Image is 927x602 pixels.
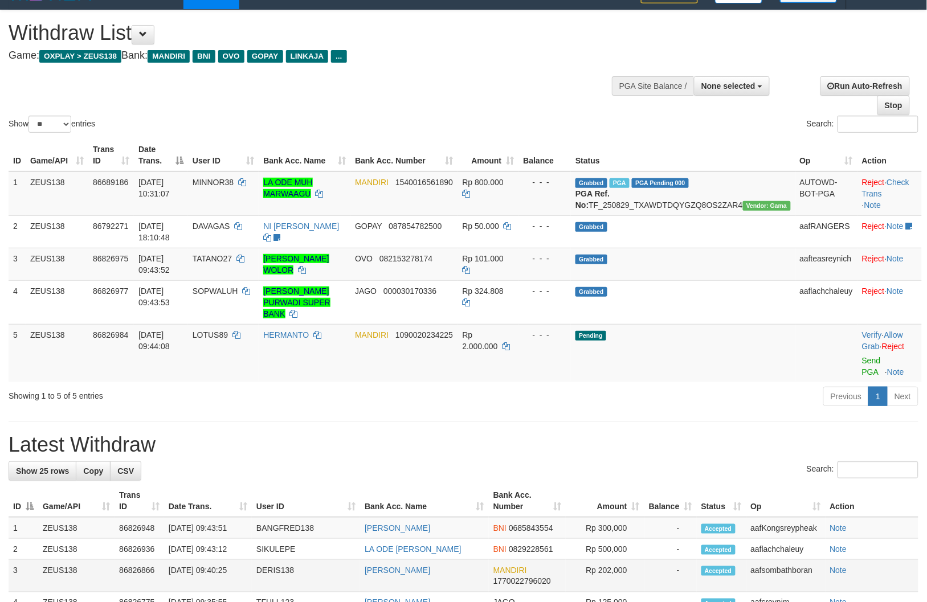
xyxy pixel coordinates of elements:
[93,286,128,296] span: 86826977
[138,286,170,307] span: [DATE] 09:43:53
[566,560,644,592] td: Rp 202,000
[379,254,432,263] span: Copy 082153278174 to clipboard
[355,178,389,187] span: MANDIRI
[857,171,922,216] td: · ·
[164,517,252,539] td: [DATE] 09:43:51
[493,523,507,533] span: BNI
[9,324,26,382] td: 5
[9,50,607,62] h4: Game: Bank:
[164,485,252,517] th: Date Trans.: activate to sort column ascending
[365,523,430,533] a: [PERSON_NAME]
[830,523,847,533] a: Note
[575,189,610,210] b: PGA Ref. No:
[38,560,115,592] td: ZEUS138
[193,254,232,263] span: TATANO27
[862,330,903,351] span: ·
[887,367,904,376] a: Note
[9,517,38,539] td: 1
[138,178,170,198] span: [DATE] 10:31:07
[887,387,918,406] a: Next
[826,485,918,517] th: Action
[644,517,697,539] td: -
[493,566,527,575] span: MANDIRI
[862,254,885,263] a: Reject
[575,331,606,341] span: Pending
[26,215,88,248] td: ZEUS138
[286,50,329,63] span: LINKAJA
[575,287,607,297] span: Grabbed
[9,22,607,44] h1: Withdraw List
[193,286,238,296] span: SOPWALUH
[252,485,360,517] th: User ID: activate to sort column ascending
[862,330,882,339] a: Verify
[795,139,857,171] th: Op: activate to sort column ascending
[877,96,910,115] a: Stop
[193,330,228,339] span: LOTUS89
[632,178,689,188] span: PGA Pending
[887,286,904,296] a: Note
[218,50,244,63] span: OVO
[138,222,170,242] span: [DATE] 18:10:48
[93,330,128,339] span: 86826984
[746,485,826,517] th: Op: activate to sort column ascending
[862,356,881,376] a: Send PGA
[458,139,519,171] th: Amount: activate to sort column ascending
[193,50,215,63] span: BNI
[864,200,881,210] a: Note
[9,139,26,171] th: ID
[887,254,904,263] a: Note
[148,50,190,63] span: MANDIRI
[331,50,346,63] span: ...
[259,139,350,171] th: Bank Acc. Name: activate to sort column ascending
[463,286,504,296] span: Rp 324.808
[9,386,378,402] div: Showing 1 to 5 of 5 entries
[644,539,697,560] td: -
[566,517,644,539] td: Rp 300,000
[355,254,373,263] span: OVO
[566,539,644,560] td: Rp 500,000
[38,485,115,517] th: Game/API: activate to sort column ascending
[263,286,330,318] a: [PERSON_NAME] PURWADI SUPER BANK
[9,539,38,560] td: 2
[857,139,922,171] th: Action
[9,560,38,592] td: 3
[395,330,453,339] span: Copy 1090020234225 to clipboard
[26,171,88,216] td: ZEUS138
[862,178,909,198] a: Check Trans
[887,222,904,231] a: Note
[807,116,918,133] label: Search:
[9,248,26,280] td: 3
[493,544,507,554] span: BNI
[350,139,458,171] th: Bank Acc. Number: activate to sort column ascending
[862,222,885,231] a: Reject
[164,560,252,592] td: [DATE] 09:40:25
[164,539,252,560] td: [DATE] 09:43:12
[518,139,571,171] th: Balance
[610,178,630,188] span: Marked by aafkaynarin
[252,539,360,560] td: SIKULEPE
[39,50,121,63] span: OXPLAY > ZEUS138
[263,178,312,198] a: LA ODE MUH MARWAAGU
[83,466,103,476] span: Copy
[263,254,329,275] a: [PERSON_NAME] WOLOR
[509,544,553,554] span: Copy 0829228561 to clipboard
[463,178,504,187] span: Rp 800.000
[644,560,697,592] td: -
[830,544,847,554] a: Note
[644,485,697,517] th: Balance: activate to sort column ascending
[93,222,128,231] span: 86792271
[93,254,128,263] span: 86826975
[743,201,791,211] span: Vendor URL: https://trx31.1velocity.biz
[575,255,607,264] span: Grabbed
[862,330,903,351] a: Allow Grab
[252,517,360,539] td: BANGFRED138
[193,178,234,187] span: MINNOR38
[523,253,566,264] div: - - -
[509,523,553,533] span: Copy 0685843554 to clipboard
[795,171,857,216] td: AUTOWD-BOT-PGA
[9,461,76,481] a: Show 25 rows
[38,517,115,539] td: ZEUS138
[807,461,918,478] label: Search:
[38,539,115,560] td: ZEUS138
[9,485,38,517] th: ID: activate to sort column descending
